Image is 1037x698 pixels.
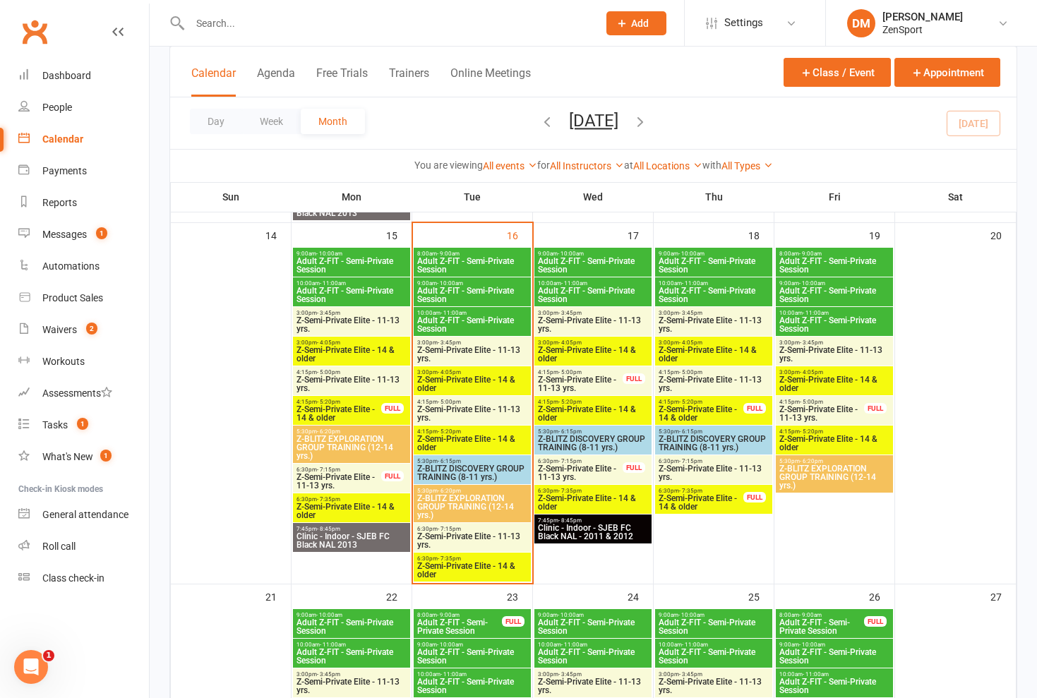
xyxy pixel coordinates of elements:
span: - 4:05pm [317,339,340,346]
span: Z-Semi-Private Elite - 14 & older [537,494,649,511]
button: Trainers [389,66,429,97]
span: - 10:00am [437,642,463,648]
span: 7:45pm [296,526,407,532]
span: Z-Semi-Private Elite - 11-13 yrs. [296,375,407,392]
span: 4:15pm [537,369,623,375]
span: Z-Semi-Private Elite - 14 & older [779,435,890,452]
span: - 5:00pm [317,369,340,375]
span: Z-Semi-Private Elite - 11-13 yrs. [416,346,528,363]
span: - 5:00pm [438,399,461,405]
span: 3:00pm [658,671,769,678]
span: 6:30pm [296,467,382,473]
strong: with [702,160,721,171]
div: FULL [381,471,404,481]
span: 6:30pm [416,526,528,532]
span: Z-Semi-Private Elite - 14 & older [416,435,528,452]
a: Product Sales [18,282,149,314]
a: Dashboard [18,60,149,92]
span: Z-BLITZ EXPLORATION GROUP TRAINING (12-14 yrs.) [779,464,890,490]
span: Adult Z-FIT - Semi-Private Session [537,618,649,635]
span: Adult Z-FIT - Semi-Private Session [658,648,769,665]
span: - 5:20pm [558,399,582,405]
span: Adult Z-FIT - Semi-Private Session [658,287,769,303]
span: 3:00pm [537,310,649,316]
strong: at [624,160,633,171]
div: FULL [864,403,887,414]
a: Class kiosk mode [18,562,149,594]
button: Add [606,11,666,35]
span: 9:00am [296,612,407,618]
span: - 11:00am [803,310,829,316]
span: - 7:35pm [558,488,582,494]
span: Clinic - Indoor - SJEB FC Black NAL 2013 [296,200,407,217]
a: All Locations [633,160,702,172]
div: 17 [628,223,653,246]
span: 3:00pm [779,369,890,375]
span: - 11:00am [682,280,708,287]
span: 3:00pm [416,339,528,346]
div: Payments [42,165,87,176]
span: 10:00am [658,642,769,648]
span: 4:15pm [779,399,865,405]
div: 18 [748,223,774,246]
span: Z-Semi-Private Elite - 14 & older [658,346,769,363]
button: Week [242,109,301,134]
a: Roll call [18,531,149,562]
div: Dashboard [42,70,91,81]
iframe: Intercom live chat [14,650,48,684]
span: 4:15pm [658,369,769,375]
div: Messages [42,229,87,240]
span: - 10:00am [799,642,825,648]
div: 16 [507,223,532,246]
a: All events [483,160,537,172]
span: 10:00am [416,310,528,316]
button: Calendar [191,66,236,97]
span: Z-Semi-Private Elite - 14 & older [658,494,744,511]
div: 21 [265,584,291,608]
span: 4:15pm [537,399,649,405]
button: Online Meetings [450,66,531,97]
span: Adult Z-FIT - Semi-Private Session [779,618,865,635]
span: - 11:00am [561,642,587,648]
span: 3:00pm [658,339,769,346]
div: FULL [623,462,645,473]
span: Z-Semi-Private Elite - 11-13 yrs. [537,464,623,481]
span: - 3:45pm [679,671,702,678]
span: 4:15pm [416,399,528,405]
input: Search... [186,13,588,33]
span: 4:15pm [779,428,890,435]
span: - 7:15pm [679,458,702,464]
span: - 11:00am [803,671,829,678]
span: Z-Semi-Private Elite - 14 & older [416,562,528,579]
span: Z-Semi-Private Elite - 14 & older [537,405,649,422]
span: Z-Semi-Private Elite - 14 & older [296,346,407,363]
span: Clinic - Indoor - SJEB FC Black NAL - 2011 & 2012 [537,524,649,541]
span: 8:00am [416,612,503,618]
span: - 4:05pm [558,339,582,346]
span: Adult Z-FIT - Semi-Private Session [416,678,528,694]
span: Z-Semi-Private Elite - 11-13 yrs. [779,405,865,422]
span: - 4:05pm [438,369,461,375]
span: 10:00am [658,280,769,287]
div: 26 [869,584,894,608]
span: 10:00am [416,671,528,678]
div: 27 [990,584,1016,608]
span: - 6:15pm [679,428,702,435]
span: Z-Semi-Private Elite - 11-13 yrs. [658,375,769,392]
span: - 7:15pm [438,526,461,532]
span: Adult Z-FIT - Semi-Private Session [416,287,528,303]
a: Automations [18,251,149,282]
span: Adult Z-FIT - Semi-Private Session [537,648,649,665]
span: Z-Semi-Private Elite - 11-13 yrs. [537,678,649,694]
div: FULL [864,616,887,627]
span: Z-Semi-Private Elite - 11-13 yrs. [296,316,407,333]
span: - 10:00am [558,612,584,618]
span: Adult Z-FIT - Semi-Private Session [779,648,890,665]
th: Mon [292,182,412,212]
span: - 10:00am [437,280,463,287]
strong: for [537,160,550,171]
span: 10:00am [537,642,649,648]
div: [PERSON_NAME] [882,11,963,23]
span: 9:00am [779,642,890,648]
span: Z-Semi-Private Elite - 11-13 yrs. [658,678,769,694]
